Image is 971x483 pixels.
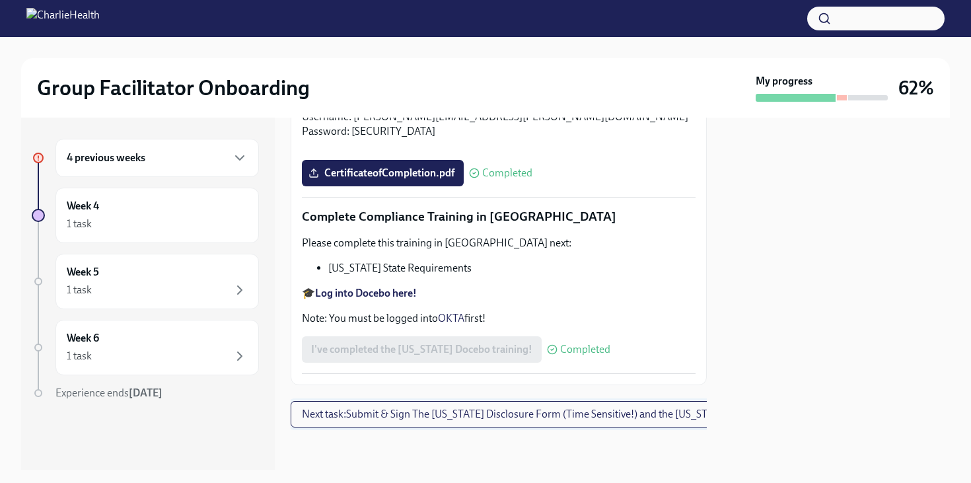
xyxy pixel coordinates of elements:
span: CertificateofCompletion.pdf [311,167,454,180]
label: CertificateofCompletion.pdf [302,160,464,186]
div: 4 previous weeks [55,139,259,177]
p: 🎓 [302,286,696,301]
p: Complete Compliance Training in [GEOGRAPHIC_DATA] [302,208,696,225]
a: Log into Docebo here! [315,287,417,299]
a: Week 41 task [32,188,259,243]
img: CharlieHealth [26,8,100,29]
h6: Week 5 [67,265,99,279]
li: [US_STATE] State Requirements [328,261,696,276]
span: Next task : Submit & Sign The [US_STATE] Disclosure Form (Time Sensitive!) and the [US_STATE] Bac... [302,408,815,421]
span: Completed [560,344,610,355]
h2: Group Facilitator Onboarding [37,75,310,101]
a: OKTA [438,312,464,324]
strong: [DATE] [129,387,162,399]
strong: My progress [756,74,812,89]
div: 1 task [67,217,92,231]
a: Week 61 task [32,320,259,375]
h6: Week 4 [67,199,99,213]
span: Experience ends [55,387,162,399]
button: Next task:Submit & Sign The [US_STATE] Disclosure Form (Time Sensitive!) and the [US_STATE] Backg... [291,401,826,427]
div: 1 task [67,283,92,297]
h6: Week 6 [67,331,99,346]
h3: 62% [898,76,934,100]
p: Note: You must be logged into first! [302,311,696,326]
span: Completed [482,168,532,178]
h6: 4 previous weeks [67,151,145,165]
a: Week 51 task [32,254,259,309]
p: Please complete this training in [GEOGRAPHIC_DATA] next: [302,236,696,250]
div: 1 task [67,349,92,363]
